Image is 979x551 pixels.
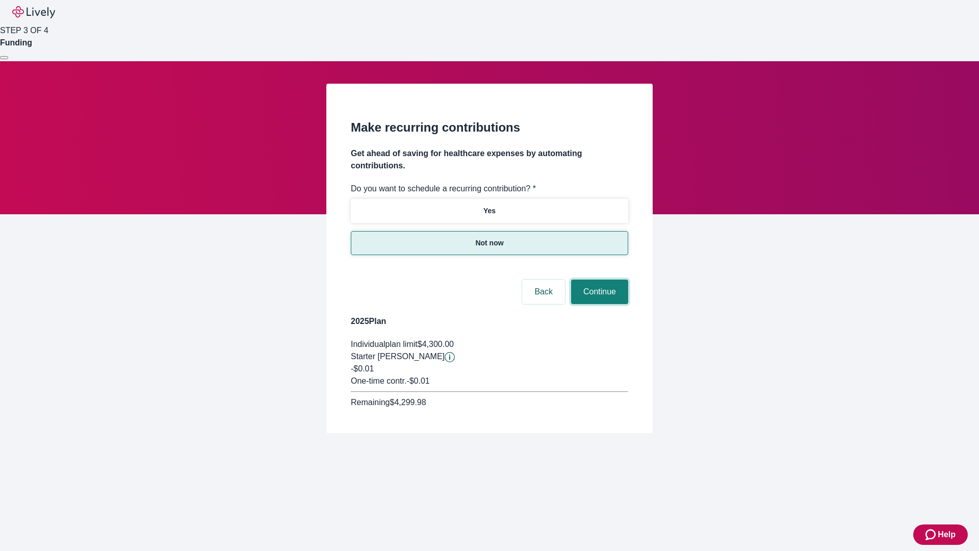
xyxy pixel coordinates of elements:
[571,280,628,304] button: Continue
[351,352,445,361] span: Starter [PERSON_NAME]
[445,352,455,362] svg: Starter penny details
[475,238,503,248] p: Not now
[522,280,565,304] button: Back
[913,524,968,545] button: Zendesk support iconHelp
[445,352,455,362] button: Lively will contribute $0.01 to establish your account
[418,340,454,348] span: $4,300.00
[351,398,390,407] span: Remaining
[938,529,956,541] span: Help
[351,199,628,223] button: Yes
[351,364,374,373] span: -$0.01
[483,206,496,216] p: Yes
[351,340,418,348] span: Individual plan limit
[351,377,406,385] span: One-time contr.
[351,147,628,172] h4: Get ahead of saving for healthcare expenses by automating contributions.
[351,118,628,137] h2: Make recurring contributions
[351,231,628,255] button: Not now
[12,6,55,18] img: Lively
[351,183,536,195] label: Do you want to schedule a recurring contribution? *
[390,398,426,407] span: $4,299.98
[406,377,429,385] span: - $0.01
[925,529,938,541] svg: Zendesk support icon
[351,315,628,328] h4: 2025 Plan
